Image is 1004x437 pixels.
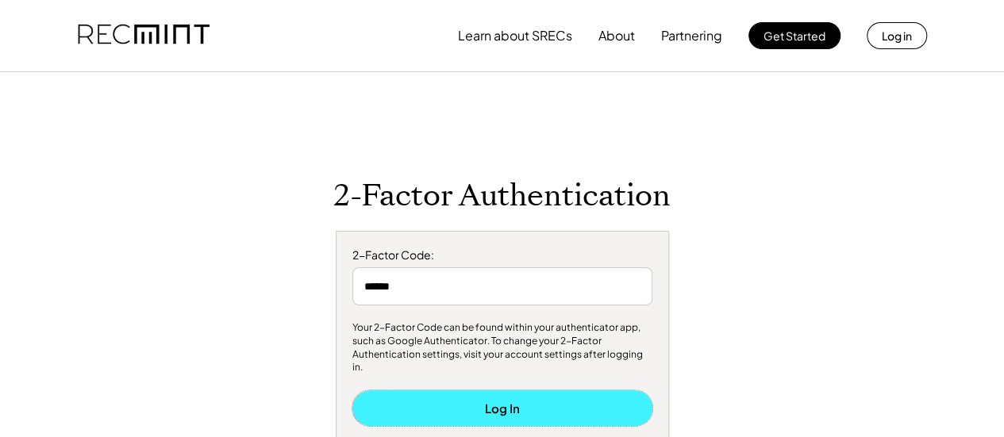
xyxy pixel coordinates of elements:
[352,247,652,263] div: 2-Factor Code:
[661,20,722,52] button: Partnering
[458,20,572,52] button: Learn about SRECs
[352,390,652,426] button: Log In
[598,20,635,52] button: About
[78,9,210,63] img: recmint-logotype%403x.png
[352,321,652,374] div: Your 2-Factor Code can be found within your authenticator app, such as Google Authenticator. To c...
[748,22,841,49] button: Get Started
[333,178,671,215] h1: 2-Factor Authentication
[867,22,927,49] button: Log in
